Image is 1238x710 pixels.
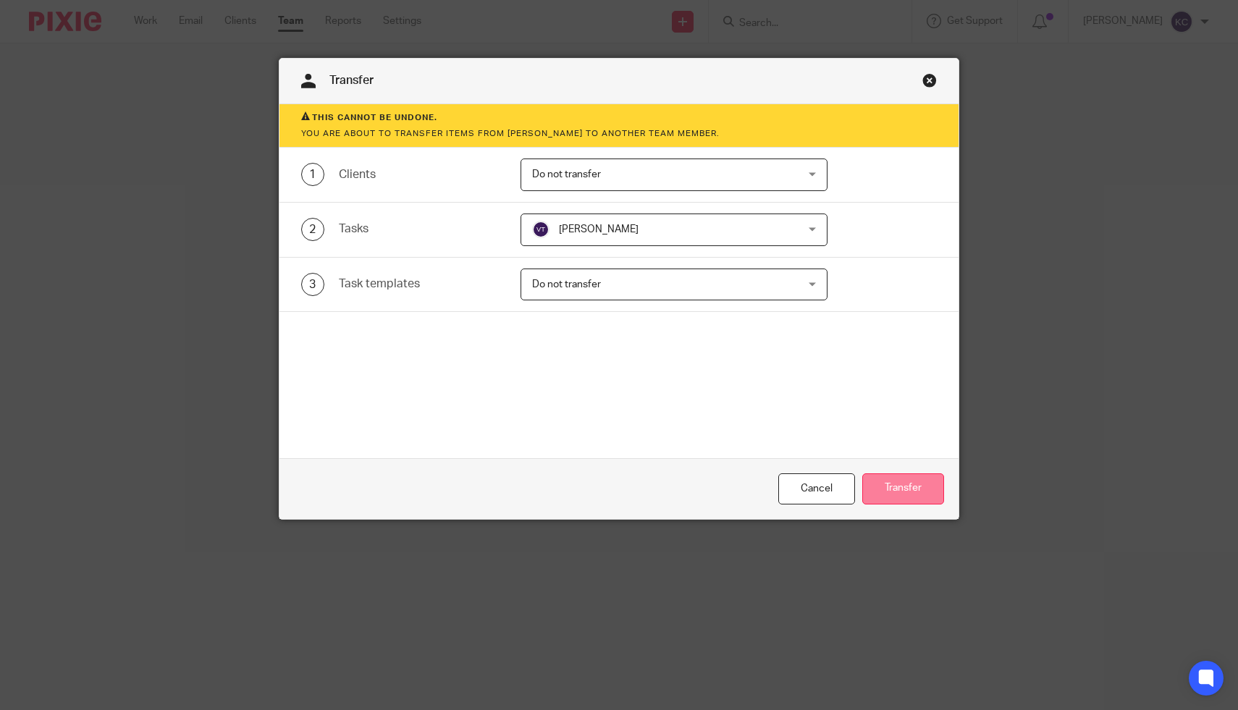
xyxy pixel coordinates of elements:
div: 3 [301,273,324,296]
span: Transfer [329,75,374,86]
p: You are about to transfer items from [PERSON_NAME] to another team member. [301,127,938,140]
a: Close this dialog window [922,73,937,93]
span: Do not transfer [532,279,601,290]
a: Cancel [778,473,855,504]
strong: This cannot be undone. [312,114,437,122]
button: Transfer [862,473,944,504]
div: Task templates [339,276,498,292]
div: 2 [301,218,324,241]
span: [PERSON_NAME] [559,224,639,234]
span: Do not transfer [532,169,601,179]
div: 1 [301,163,324,186]
div: Clients [339,166,498,183]
img: svg%3E [532,221,549,238]
div: Tasks [339,221,498,237]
